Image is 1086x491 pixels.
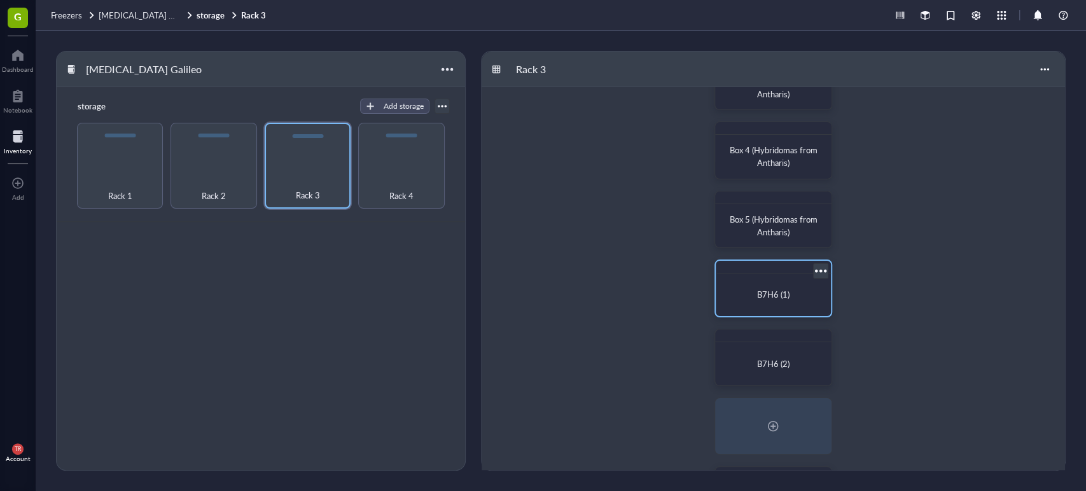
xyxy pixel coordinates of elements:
span: Box 3 (Hybridomas from Antharis) [729,75,819,100]
span: Box 5 (Hybridomas from Antharis) [729,213,819,238]
span: Box 4 (Hybridomas from Antharis) [729,144,819,169]
div: Dashboard [2,66,34,73]
span: Rack 4 [389,189,414,203]
span: B7H6 (2) [757,357,790,370]
span: Rack 1 [108,189,132,203]
div: Inventory [4,147,32,155]
div: Account [6,455,31,462]
div: Add storage [384,100,424,112]
span: Rack 2 [202,189,226,203]
div: Notebook [3,106,32,114]
a: storageRack 3 [197,10,268,21]
span: Rack 3 [296,188,320,202]
span: Freezers [51,9,82,21]
div: Add [12,193,24,201]
a: Freezers [51,10,96,21]
span: G [14,8,22,24]
a: [MEDICAL_DATA] Galileo [99,10,194,21]
a: Notebook [3,86,32,114]
div: storage [72,97,148,115]
span: TR [15,446,21,452]
div: Rack 3 [510,59,587,80]
a: Dashboard [2,45,34,73]
button: Add storage [360,99,429,114]
div: [MEDICAL_DATA] Galileo [80,59,207,80]
span: B7H6 (1) [757,288,790,300]
a: Inventory [4,127,32,155]
span: [MEDICAL_DATA] Galileo [99,9,193,21]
